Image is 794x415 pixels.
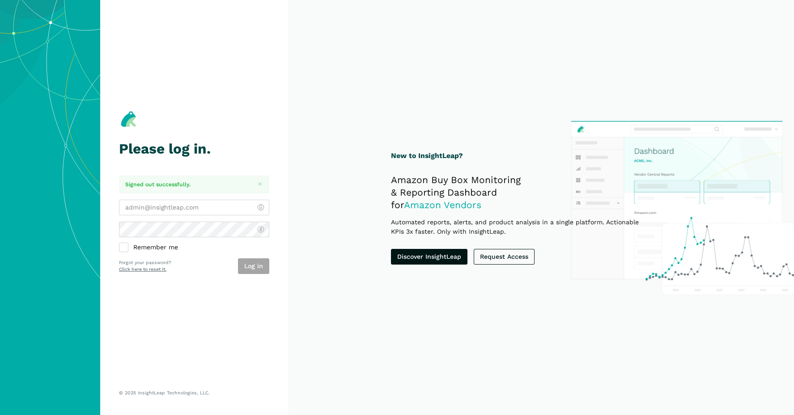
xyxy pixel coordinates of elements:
[391,150,653,162] h1: New to InsightLeap?
[119,200,269,215] input: admin@insightleap.com
[391,249,467,265] a: Discover InsightLeap
[391,174,653,211] h2: Amazon Buy Box Monitoring & Reporting Dashboard for
[404,199,481,210] span: Amazon Vendors
[125,180,248,188] p: Signed out successfully.
[255,179,266,190] button: Close
[119,141,269,157] h1: Please log in.
[119,390,269,396] p: © 2025 InsightLeap Technologies, LLC.
[119,259,171,266] p: Forgot your password?
[391,218,653,236] p: Automated reports, alerts, and product analysis in a single platform. Actionable KPIs 3x faster. ...
[119,244,269,252] label: Remember me
[474,249,535,265] a: Request Access
[119,266,166,272] a: Click here to reset it.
